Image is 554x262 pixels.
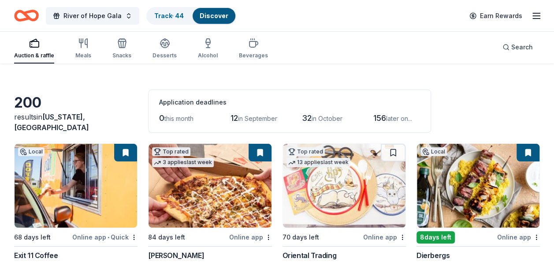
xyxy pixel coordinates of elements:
[14,34,54,64] button: Auction & raffle
[238,115,277,122] span: in September
[417,144,539,228] img: Image for Dierbergs
[154,12,184,19] a: Track· 44
[495,38,540,56] button: Search
[373,113,386,123] span: 156
[152,52,177,59] div: Desserts
[75,34,91,64] button: Meals
[229,232,272,243] div: Online app
[14,52,54,59] div: Auction & raffle
[416,231,455,243] div: 8 days left
[497,232,540,243] div: Online app
[239,34,268,64] button: Beverages
[386,115,412,122] span: later on...
[363,232,406,243] div: Online app
[283,232,319,243] div: 70 days left
[148,232,185,243] div: 84 days left
[464,8,528,24] a: Earn Rewards
[159,113,164,123] span: 0
[420,147,447,156] div: Local
[198,34,218,64] button: Alcohol
[164,115,193,122] span: this month
[14,112,138,133] div: results
[239,52,268,59] div: Beverages
[18,147,45,156] div: Local
[112,52,131,59] div: Snacks
[312,115,342,122] span: in October
[15,144,137,228] img: Image for Exit 11 Coffee
[14,112,89,132] span: [US_STATE], [GEOGRAPHIC_DATA]
[286,158,350,167] div: 13 applies last week
[152,147,190,156] div: Top rated
[302,113,312,123] span: 32
[152,34,177,64] button: Desserts
[14,94,138,112] div: 200
[159,97,420,108] div: Application deadlines
[152,158,214,167] div: 3 applies last week
[149,144,271,228] img: Image for Casey's
[146,7,236,25] button: Track· 44Discover
[416,250,450,261] div: Dierbergs
[14,250,58,261] div: Exit 11 Coffee
[283,144,405,228] img: Image for Oriental Trading
[14,232,51,243] div: 68 days left
[231,113,238,123] span: 12
[14,5,39,26] a: Home
[112,34,131,64] button: Snacks
[75,52,91,59] div: Meals
[14,112,89,132] span: in
[511,42,533,52] span: Search
[198,52,218,59] div: Alcohol
[286,147,325,156] div: Top rated
[46,7,139,25] button: River of Hope Gala
[63,11,122,21] span: River of Hope Gala
[200,12,228,19] a: Discover
[108,234,109,241] span: •
[148,250,204,261] div: [PERSON_NAME]
[283,250,337,261] div: Oriental Trading
[72,232,138,243] div: Online app Quick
